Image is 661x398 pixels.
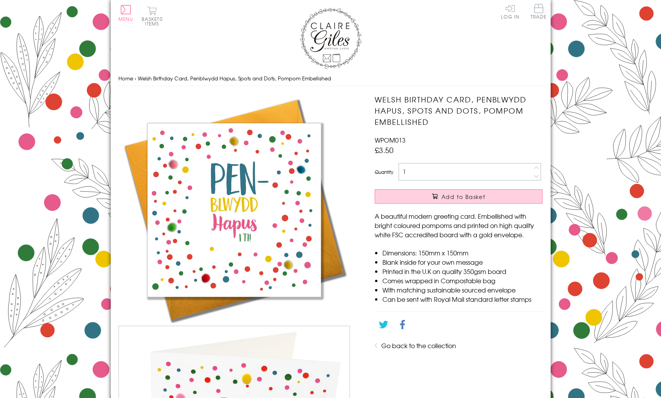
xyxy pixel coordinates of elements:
[382,248,543,257] li: Dimensions: 150mm x 150mm
[382,267,543,276] li: Printed in the U.K on quality 350gsm board
[118,5,134,21] button: Menu
[118,15,134,22] span: Menu
[441,193,485,201] span: Add to Basket
[375,211,543,239] p: A beautiful modern greeting card. Embellished with bright coloured pompoms and printed on high qu...
[138,75,331,82] span: Welsh Birthday Card, Penblwydd Hapus, Spots and Dots, Pompom Embellished
[531,4,547,19] span: Trade
[382,294,543,304] li: Can be sent with Royal Mail standard letter stamps
[145,15,163,27] span: 0 items
[135,75,136,82] span: ›
[382,285,543,294] li: With matching sustainable sourced envelope
[531,4,547,20] a: Trade
[300,8,362,69] img: Claire Giles Greetings Cards
[118,75,133,82] a: Home
[375,135,406,145] span: WPOM013
[382,276,543,285] li: Comes wrapped in Compostable bag
[142,6,163,26] button: Basket0 items
[375,189,543,204] button: Add to Basket
[375,94,543,127] h1: Welsh Birthday Card, Penblwydd Hapus, Spots and Dots, Pompom Embellished
[118,71,543,87] nav: breadcrumbs
[501,4,519,19] a: Log In
[382,257,543,267] li: Blank inside for your own message
[375,168,393,175] label: Quantity
[118,94,350,326] img: Welsh Birthday Card, Penblwydd Hapus, Spots and Dots, Pompom Embellished
[381,341,456,350] a: Go back to the collection
[375,145,394,155] span: £3.50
